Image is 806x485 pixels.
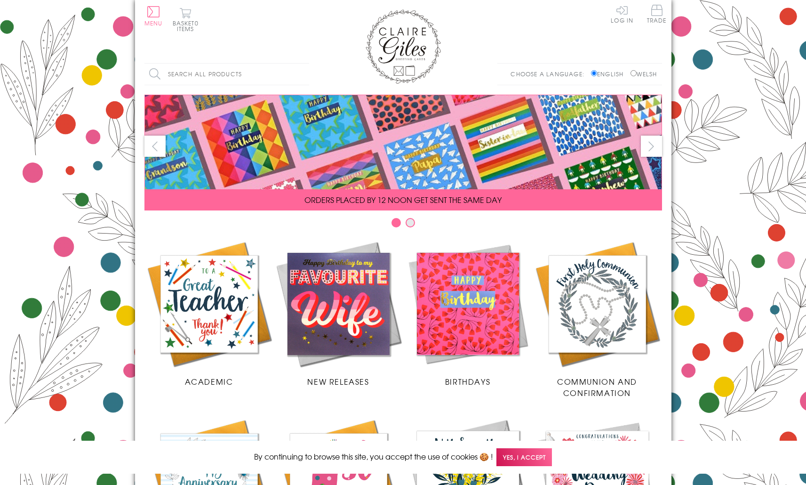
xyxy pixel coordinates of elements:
[533,239,662,398] a: Communion and Confirmation
[274,239,403,387] a: New Releases
[144,6,163,26] button: Menu
[185,376,233,387] span: Academic
[647,5,667,23] span: Trade
[630,70,637,76] input: Welsh
[445,376,490,387] span: Birthdays
[403,239,533,387] a: Birthdays
[300,64,309,85] input: Search
[307,376,369,387] span: New Releases
[144,136,166,157] button: prev
[496,448,552,467] span: Yes, I accept
[557,376,637,398] span: Communion and Confirmation
[406,218,415,227] button: Carousel Page 2
[591,70,628,78] label: English
[641,136,662,157] button: next
[647,5,667,25] a: Trade
[144,64,309,85] input: Search all products
[173,8,199,32] button: Basket0 items
[144,218,662,232] div: Carousel Pagination
[304,194,502,205] span: ORDERS PLACED BY 12 NOON GET SENT THE SAME DAY
[366,9,441,84] img: Claire Giles Greetings Cards
[144,239,274,387] a: Academic
[611,5,633,23] a: Log In
[144,19,163,27] span: Menu
[591,70,597,76] input: English
[177,19,199,33] span: 0 items
[511,70,589,78] p: Choose a language:
[630,70,657,78] label: Welsh
[391,218,401,227] button: Carousel Page 1 (Current Slide)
